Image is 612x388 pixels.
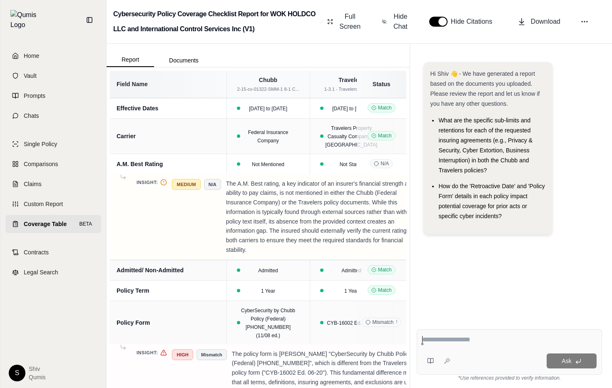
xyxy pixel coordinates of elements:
[368,103,396,112] span: Match
[9,365,25,381] div: S
[338,12,362,32] span: Full Screen
[5,107,101,125] a: Chats
[232,76,305,84] div: Chubb
[5,47,101,65] a: Home
[368,265,396,274] span: Match
[232,86,305,93] div: 2-15-cv-01322-SMM-1 8-1 C...
[368,131,396,140] span: Match
[371,159,393,168] span: N/A
[83,13,96,27] button: Collapse sidebar
[24,200,63,208] span: Custom Report
[362,318,401,327] span: Mismatch
[117,266,220,274] div: Admitted/ Non-Admitted
[332,106,371,112] span: [DATE] to [DATE]
[326,125,378,148] span: Travelers Property Casualty Company of [GEOGRAPHIC_DATA]
[547,353,597,368] button: Ask
[417,375,602,381] div: *Use references provided to verify information.
[24,268,58,276] span: Legal Search
[117,132,220,140] div: Carrier
[438,117,532,174] span: What are the specific sub-limits and retentions for each of the requested insuring agreements (e....
[258,268,278,274] span: Admitted
[5,67,101,85] a: Vault
[29,373,45,381] span: Qumis
[327,320,376,326] span: CYB-16002 Ed. 06-20
[5,243,101,261] a: Contracts
[531,17,560,27] span: Download
[107,53,154,67] button: Report
[117,318,220,327] div: Policy Form
[226,179,423,255] p: The A.M. Best rating, a key indicator of an insurer's financial strength and ability to pay claim...
[24,248,49,256] span: Contracts
[24,160,58,168] span: Comparisons
[29,365,45,373] span: Shiv
[5,195,101,213] a: Custom Report
[396,319,398,326] span: !
[197,349,227,361] span: Mismatch
[241,308,295,338] span: CyberSecurity by Chubb Policy (Federal) [PHONE_NUMBER] (11/08 ed.)
[356,71,406,98] th: Status
[5,263,101,281] a: Legal Search
[117,104,220,112] div: Effective Dates
[451,17,498,27] span: Hide Citations
[24,220,67,228] span: Coverage Table
[430,70,540,107] span: Hi Shiv 👋 - We have generated a report based on the documents you uploaded. Please review the rep...
[368,286,396,295] span: Match
[24,112,39,120] span: Chats
[5,135,101,153] a: Single Policy
[172,349,193,361] span: High
[117,286,220,295] div: Policy Term
[392,12,409,32] span: Hide Chat
[137,349,158,356] span: Insight:
[344,288,358,294] span: 1 Year
[24,92,45,100] span: Prompts
[117,160,220,168] div: A.M. Best Rating
[252,162,284,167] span: Not Mentioned
[438,183,545,219] span: How do the 'Retroactive Date' and 'Policy Form' details in each policy impact potential coverage ...
[154,54,214,67] button: Documents
[340,162,363,167] span: Not Stated
[248,129,289,144] span: Federal Insurance Company
[172,179,200,190] span: Medium
[261,288,275,294] span: 1 Year
[24,180,42,188] span: Claims
[110,71,226,98] th: Field Name
[10,10,42,30] img: Qumis Logo
[514,13,564,30] button: Download
[249,106,287,112] span: [DATE] to [DATE]
[5,215,101,233] a: Coverage TableBETA
[5,155,101,173] a: Comparisons
[562,358,571,364] span: Ask
[378,8,413,35] button: Hide Chat
[24,140,57,148] span: Single Policy
[77,220,95,228] span: BETA
[324,8,365,35] button: Full Screen
[315,86,388,93] div: 1-3.1 - Travelers Cyber P...
[341,268,361,274] span: Admitted
[315,76,388,84] div: Travelers
[204,179,221,190] span: N/A
[24,52,39,60] span: Home
[137,179,158,186] span: Insight:
[5,87,101,105] a: Prompts
[5,175,101,193] a: Claims
[113,7,317,37] h2: Cybersecurity Policy Coverage Checklist Report for WOK HOLDCO LLC and International Control Servi...
[24,72,37,80] span: Vault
